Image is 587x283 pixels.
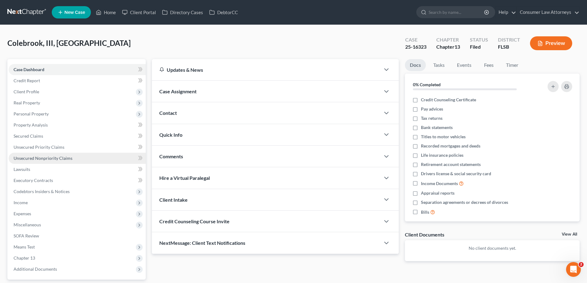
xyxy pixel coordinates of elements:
[9,75,146,86] a: Credit Report
[119,7,159,18] a: Client Portal
[470,43,488,51] div: Filed
[428,59,450,71] a: Tasks
[421,124,453,131] span: Bank statements
[9,119,146,131] a: Property Analysis
[421,134,466,140] span: Titles to motor vehicles
[421,171,491,177] span: Drivers license & social security card
[14,178,53,183] span: Executory Contracts
[421,209,429,215] span: Bills
[413,82,441,87] strong: 0% Completed
[530,36,572,50] button: Preview
[9,153,146,164] a: Unsecured Nonpriority Claims
[159,110,177,116] span: Contact
[14,167,30,172] span: Lawsuits
[7,38,131,47] span: Colebrook, III, [GEOGRAPHIC_DATA]
[498,43,520,51] div: FLSB
[562,232,577,237] a: View All
[14,189,70,194] span: Codebtors Insiders & Notices
[9,131,146,142] a: Secured Claims
[470,36,488,43] div: Status
[405,43,426,51] div: 25-16323
[14,222,41,227] span: Miscellaneous
[14,67,44,72] span: Case Dashboard
[405,59,426,71] a: Docs
[159,197,188,203] span: Client Intake
[9,164,146,175] a: Lawsuits
[495,7,516,18] a: Help
[14,122,48,127] span: Property Analysis
[14,244,35,249] span: Means Test
[498,36,520,43] div: District
[421,190,455,196] span: Appraisal reports
[14,255,35,261] span: Chapter 13
[421,199,508,205] span: Separation agreements or decrees of divorces
[429,6,485,18] input: Search by name...
[159,132,182,138] span: Quick Info
[436,43,460,51] div: Chapter
[421,161,481,168] span: Retirement account statements
[455,44,460,50] span: 13
[566,262,581,277] iframe: Intercom live chat
[93,7,119,18] a: Home
[14,89,39,94] span: Client Profile
[14,266,57,272] span: Additional Documents
[14,233,39,238] span: SOFA Review
[452,59,476,71] a: Events
[479,59,499,71] a: Fees
[159,153,183,159] span: Comments
[421,97,476,103] span: Credit Counseling Certificate
[9,142,146,153] a: Unsecured Priority Claims
[159,88,197,94] span: Case Assignment
[9,64,146,75] a: Case Dashboard
[421,152,463,158] span: Life insurance policies
[14,133,43,139] span: Secured Claims
[159,240,245,246] span: NextMessage: Client Text Notifications
[14,156,72,161] span: Unsecured Nonpriority Claims
[501,59,523,71] a: Timer
[14,211,31,216] span: Expenses
[405,36,426,43] div: Case
[14,100,40,105] span: Real Property
[14,111,49,116] span: Personal Property
[64,10,85,15] span: New Case
[421,106,443,112] span: Pay advices
[14,144,64,150] span: Unsecured Priority Claims
[159,175,210,181] span: Hire a Virtual Paralegal
[421,143,480,149] span: Recorded mortgages and deeds
[421,180,458,187] span: Income Documents
[9,230,146,241] a: SOFA Review
[159,67,373,73] div: Updates & News
[410,245,575,251] p: No client documents yet.
[421,115,442,121] span: Tax returns
[206,7,241,18] a: DebtorCC
[436,36,460,43] div: Chapter
[14,200,28,205] span: Income
[517,7,579,18] a: Consumer Law Attorneys
[159,218,230,224] span: Credit Counseling Course Invite
[14,78,40,83] span: Credit Report
[579,262,584,267] span: 2
[405,231,444,238] div: Client Documents
[9,175,146,186] a: Executory Contracts
[159,7,206,18] a: Directory Cases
